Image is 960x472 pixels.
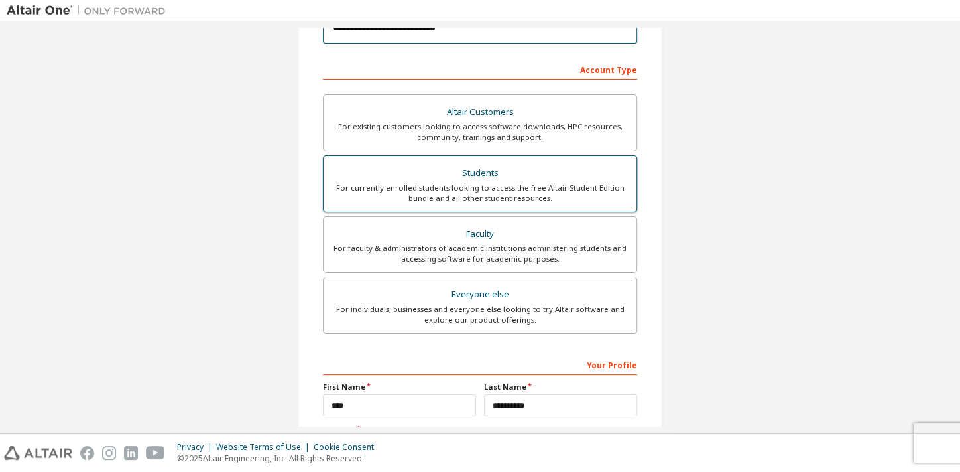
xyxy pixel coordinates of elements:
[331,285,629,304] div: Everyone else
[331,183,629,204] div: For currently enrolled students looking to access the free Altair Student Edition bundle and all ...
[177,453,382,464] p: © 2025 Altair Engineering, Inc. All Rights Reserved.
[323,382,476,392] label: First Name
[314,442,382,453] div: Cookie Consent
[102,446,116,460] img: instagram.svg
[323,58,637,80] div: Account Type
[124,446,138,460] img: linkedin.svg
[216,442,314,453] div: Website Terms of Use
[146,446,165,460] img: youtube.svg
[331,121,629,143] div: For existing customers looking to access software downloads, HPC resources, community, trainings ...
[323,354,637,375] div: Your Profile
[331,164,629,183] div: Students
[323,424,637,435] label: Job Title
[7,4,172,17] img: Altair One
[80,446,94,460] img: facebook.svg
[177,442,216,453] div: Privacy
[484,382,637,392] label: Last Name
[4,446,72,460] img: altair_logo.svg
[331,243,629,264] div: For faculty & administrators of academic institutions administering students and accessing softwa...
[331,225,629,244] div: Faculty
[331,304,629,325] div: For individuals, businesses and everyone else looking to try Altair software and explore our prod...
[331,103,629,121] div: Altair Customers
